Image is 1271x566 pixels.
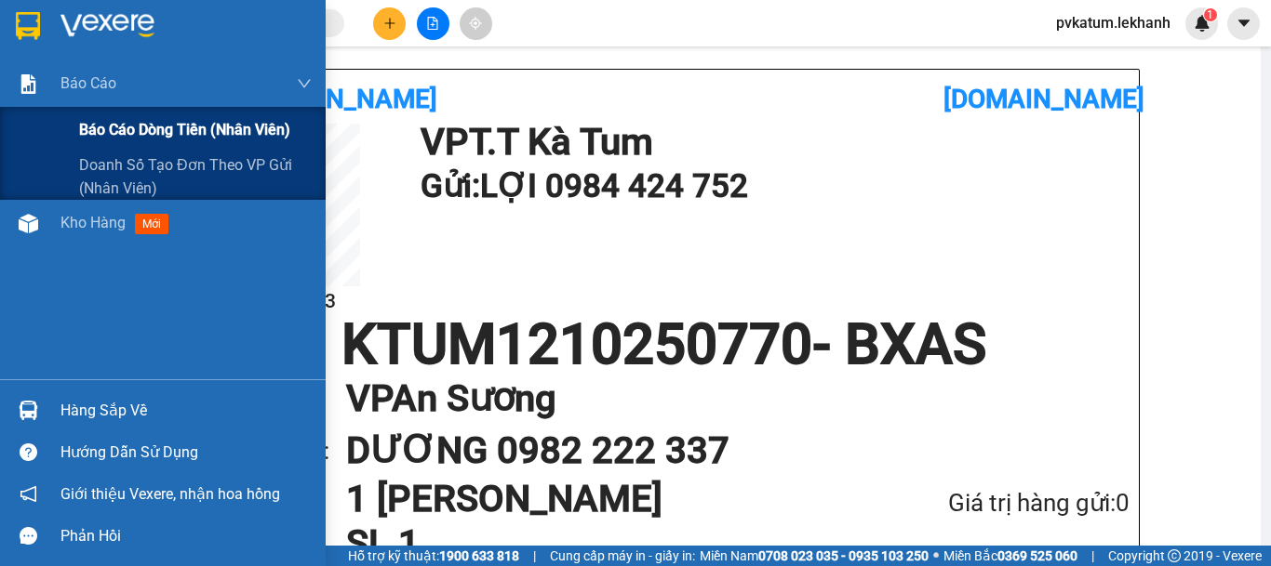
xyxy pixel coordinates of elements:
[79,153,312,200] span: Doanh số tạo đơn theo VP gửi (nhân viên)
[16,38,165,60] div: LỢI
[178,16,328,38] div: An Sương
[348,546,519,566] span: Hỗ trợ kỹ thuật:
[933,552,939,559] span: ⚪️
[943,84,1144,114] b: [DOMAIN_NAME]
[1207,8,1213,21] span: 1
[346,477,850,521] h1: 1 [PERSON_NAME]
[469,17,482,30] span: aim
[850,484,1130,522] div: Giá trị hàng gửi: 0
[16,18,45,37] span: Gửi:
[20,443,37,461] span: question-circle
[178,38,328,60] div: DƯƠNG
[20,485,37,503] span: notification
[1227,7,1260,40] button: caret-down
[1236,15,1252,32] span: caret-down
[16,60,165,86] div: 0984424752
[1091,546,1094,566] span: |
[60,72,116,95] span: Báo cáo
[20,527,37,545] span: message
[383,17,396,30] span: plus
[60,397,312,425] div: Hàng sắp về
[373,7,406,40] button: plus
[175,98,329,124] div: 150.000
[417,7,449,40] button: file-add
[1041,11,1185,34] span: pvkatum.lekhanh
[16,12,40,40] img: logo-vxr
[135,214,168,234] span: mới
[997,548,1077,563] strong: 0369 525 060
[533,546,536,566] span: |
[426,17,439,30] span: file-add
[236,84,437,114] b: [PERSON_NAME]
[439,548,519,563] strong: 1900 633 818
[60,522,312,550] div: Phản hồi
[19,74,38,94] img: solution-icon
[346,521,850,566] h1: SL 1
[60,439,312,467] div: Hướng dẫn sử dụng
[19,214,38,233] img: warehouse-icon
[16,135,328,181] div: Tên hàng: 1 [PERSON_NAME] ( : 1 )
[1194,15,1211,32] img: icon-new-feature
[60,214,126,231] span: Kho hàng
[550,546,695,566] span: Cung cấp máy in - giấy in:
[178,60,328,86] div: 0982222337
[421,161,1120,212] h1: Gửi: LỢI 0984 424 752
[421,124,1120,161] h1: VP T.T Kà Tum
[297,76,312,91] span: down
[175,102,201,122] span: CC :
[1204,8,1217,21] sup: 1
[197,317,1130,373] h1: KTUM1210250770 - BXAS
[19,401,38,420] img: warehouse-icon
[346,425,1092,477] h1: DƯƠNG 0982 222 337
[460,7,492,40] button: aim
[943,546,1077,566] span: Miền Bắc
[1168,549,1181,562] span: copyright
[60,482,280,506] span: Giới thiệu Vexere, nhận hoa hồng
[178,18,222,37] span: Nhận:
[758,548,929,563] strong: 0708 023 035 - 0935 103 250
[79,118,290,141] span: Báo cáo dòng tiền (nhân viên)
[16,16,165,38] div: T.T Kà Tum
[700,546,929,566] span: Miền Nam
[346,373,1092,425] h1: VP An Sương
